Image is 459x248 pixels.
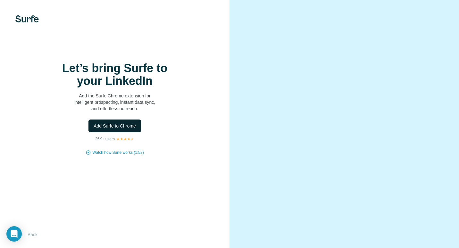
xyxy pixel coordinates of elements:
[6,226,22,242] div: Open Intercom Messenger
[88,120,141,132] button: Add Surfe to Chrome
[51,93,179,112] p: Add the Surfe Chrome extension for intelligent prospecting, instant data sync, and effortless out...
[15,229,42,240] button: Back
[15,15,39,22] img: Surfe's logo
[94,123,136,129] span: Add Surfe to Chrome
[95,136,115,142] p: 25K+ users
[51,62,179,87] h1: Let’s bring Surfe to your LinkedIn
[116,137,134,141] img: Rating Stars
[92,150,144,155] button: Watch how Surfe works (1:58)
